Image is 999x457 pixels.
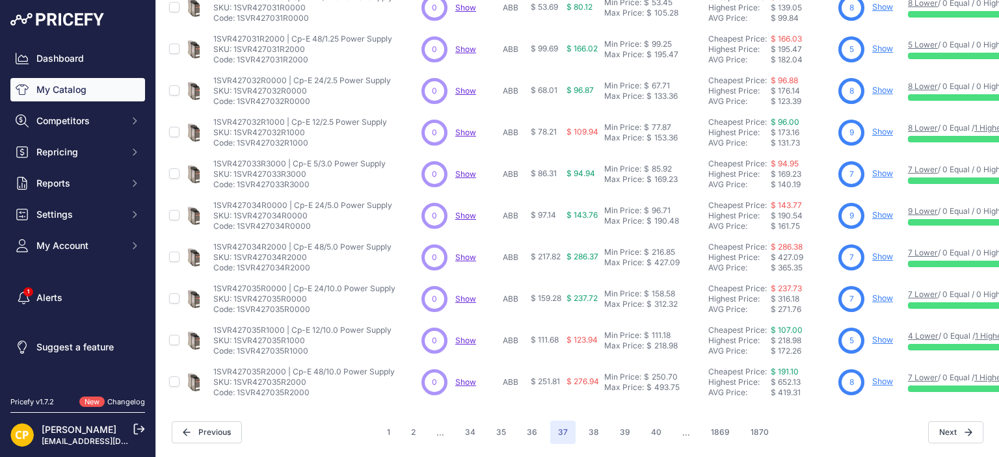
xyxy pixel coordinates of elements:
[646,299,652,309] div: $
[644,289,649,299] div: $
[908,372,938,382] a: 7 Lower
[432,335,437,346] span: 0
[566,376,599,386] span: $ 276.94
[649,39,672,49] div: 99.25
[771,138,833,148] div: $ 131.73
[708,96,771,107] div: AVG Price:
[771,242,803,252] a: $ 286.38
[674,421,698,444] span: ...
[703,421,738,444] button: Go to page 1869
[213,200,392,211] p: 1SVR427034R0000 | Cp-E 24/5.0 Power Supply
[503,44,526,55] p: ABB
[649,289,675,299] div: 158.58
[652,133,678,143] div: 153.36
[644,122,649,133] div: $
[646,8,652,18] div: $
[652,299,678,309] div: 312.32
[213,13,393,23] p: Code: 1SVR427031R0000
[455,169,476,179] span: Show
[604,164,641,174] div: Min Price:
[771,44,802,54] span: $ 195.47
[708,117,767,127] a: Cheapest Price:
[455,294,476,304] span: Show
[566,44,598,53] span: $ 166.02
[604,49,644,60] div: Max Price:
[708,159,767,168] a: Cheapest Price:
[10,335,145,359] a: Suggest a feature
[604,247,641,257] div: Min Price:
[708,34,767,44] a: Cheapest Price:
[531,293,561,303] span: $ 159.28
[849,168,854,180] span: 7
[708,346,771,356] div: AVG Price:
[604,122,641,133] div: Min Price:
[708,294,771,304] div: Highest Price:
[213,242,392,252] p: 1SVR427034R2000 | Cp-E 48/5.0 Power Supply
[432,168,437,180] span: 0
[708,75,767,85] a: Cheapest Price:
[604,174,644,185] div: Max Price:
[172,421,242,443] button: Previous
[566,127,598,137] span: $ 109.94
[644,247,649,257] div: $
[213,3,393,13] p: SKU: 1SVR427031R0000
[213,75,391,86] p: 1SVR427032R0000 | Cp-E 24/2.5 Power Supply
[213,335,392,346] p: SKU: 1SVR427035R1000
[849,293,854,305] span: 7
[771,179,833,190] div: $ 140.19
[503,169,526,179] p: ABB
[649,247,675,257] div: 216.85
[42,424,116,435] a: [PERSON_NAME]
[708,242,767,252] a: Cheapest Price:
[908,81,938,91] a: 8 Lower
[604,39,641,49] div: Min Price:
[771,96,833,107] div: $ 123.39
[708,252,771,263] div: Highest Price:
[646,257,652,268] div: $
[771,75,798,85] a: $ 96.88
[849,210,854,222] span: 9
[849,85,854,97] span: 8
[455,44,476,54] span: Show
[213,138,387,148] p: Code: 1SVR427032R1000
[604,8,644,18] div: Max Price:
[213,44,392,55] p: SKU: 1SVR427031R2000
[531,44,558,53] span: $ 99.69
[849,2,854,14] span: 8
[213,367,395,377] p: 1SVR427035R2000 | Cp-E 48/10.0 Power Supply
[566,293,598,303] span: $ 237.72
[432,85,437,97] span: 0
[771,252,803,262] span: $ 427.09
[213,127,387,138] p: SKU: 1SVR427032R1000
[644,81,649,91] div: $
[708,387,771,398] div: AVG Price:
[10,47,145,70] a: Dashboard
[646,382,652,393] div: $
[432,376,437,388] span: 0
[432,293,437,305] span: 0
[646,49,652,60] div: $
[455,86,476,96] span: Show
[488,421,514,444] button: Go to page 35
[10,13,104,26] img: Pricefy Logo
[643,421,669,444] button: Go to page 40
[872,210,893,220] a: Show
[771,127,799,137] span: $ 173.16
[872,2,893,12] a: Show
[531,85,557,95] span: $ 68.01
[644,39,649,49] div: $
[908,248,938,257] a: 7 Lower
[708,367,767,376] a: Cheapest Price:
[771,377,801,387] span: $ 652.13
[872,127,893,137] a: Show
[213,96,391,107] p: Code: 1SVR427032R0000
[872,376,893,386] a: Show
[213,117,387,127] p: 1SVR427032R1000 | Cp-E 12/2.5 Power Supply
[379,421,398,444] button: Go to page 1
[649,164,672,174] div: 85.92
[708,169,771,179] div: Highest Price:
[213,346,392,356] p: Code: 1SVR427035R1000
[771,117,799,127] a: $ 96.00
[652,257,680,268] div: 427.09
[213,294,395,304] p: SKU: 1SVR427035R0000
